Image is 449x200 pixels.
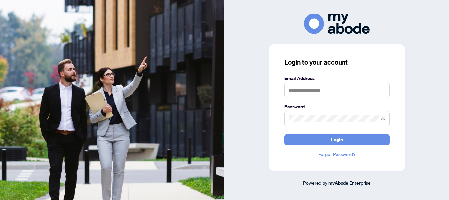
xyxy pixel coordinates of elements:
span: Login [331,134,343,145]
span: Powered by [303,180,327,186]
img: ma-logo [304,14,370,34]
label: Password [284,103,390,110]
a: Forgot Password? [284,151,390,158]
a: myAbode [328,179,348,186]
span: Enterprise [349,180,371,186]
h3: Login to your account [284,58,390,67]
span: eye-invisible [381,116,385,121]
label: Email Address [284,75,390,82]
button: Login [284,134,390,145]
